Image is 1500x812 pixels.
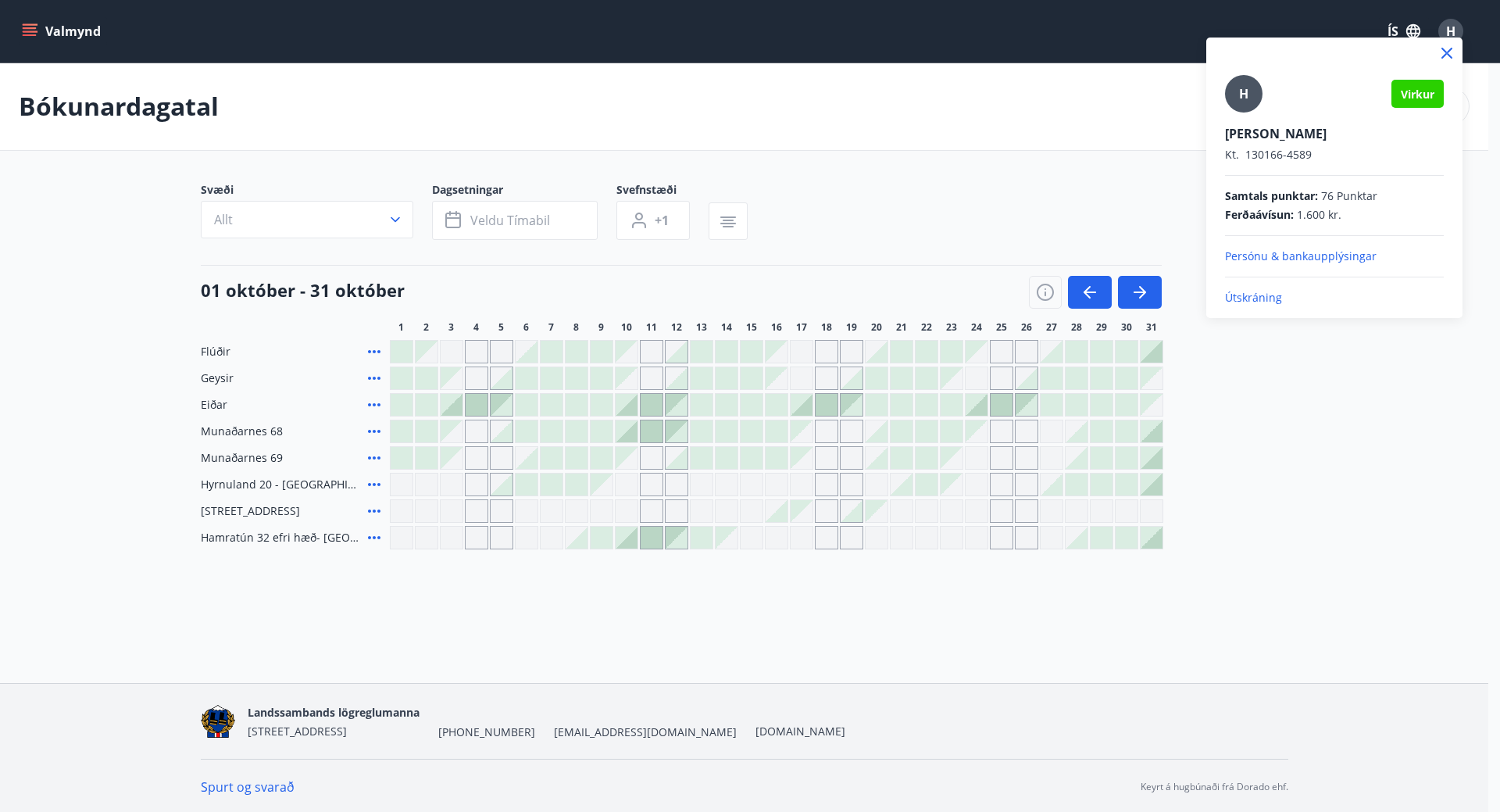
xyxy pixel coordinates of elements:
[1239,85,1248,102] span: H
[1321,188,1377,204] span: 76 Punktar
[1225,147,1444,163] p: 130166-4589
[1225,125,1444,142] p: [PERSON_NAME]
[1225,207,1294,223] span: Ferðaávísun :
[1225,188,1318,204] span: Samtals punktar :
[1297,207,1341,223] span: 1.600 kr.
[1401,87,1434,102] span: Virkur
[1225,249,1444,264] p: Persónu & bankaupplýsingar
[1225,147,1239,162] span: Kt.
[1225,290,1444,306] p: Útskráning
